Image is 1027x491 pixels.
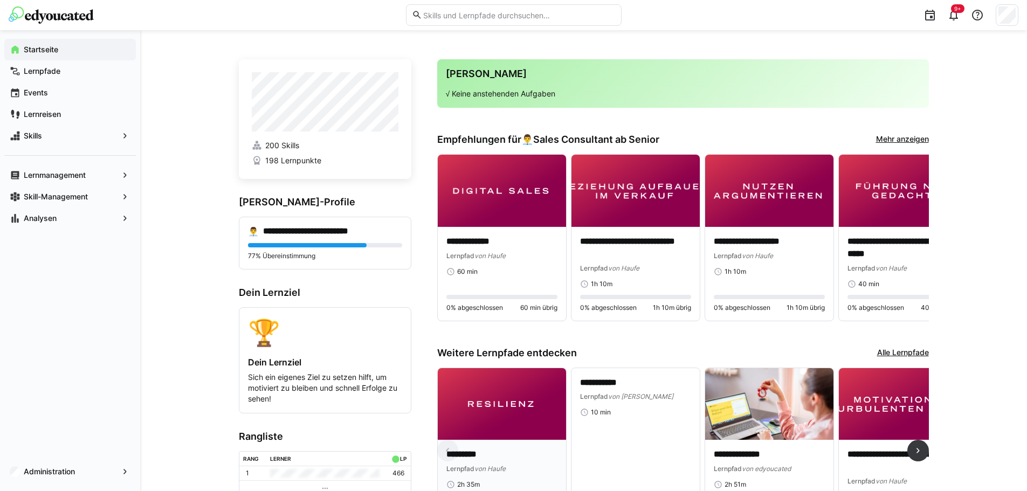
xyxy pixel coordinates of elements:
[714,252,742,260] span: Lernpfad
[252,140,398,151] a: 200 Skills
[839,368,967,440] img: image
[246,469,249,478] p: 1
[265,155,321,166] span: 198 Lernpunkte
[437,347,577,359] h3: Weitere Lernpfade entdecken
[446,88,920,99] p: √ Keine anstehenden Aufgaben
[705,368,833,440] img: image
[876,134,929,146] a: Mehr anzeigen
[714,303,770,312] span: 0% abgeschlossen
[653,303,691,312] span: 1h 10m übrig
[580,264,608,272] span: Lernpfad
[847,303,904,312] span: 0% abgeschlossen
[591,280,612,288] span: 1h 10m
[438,155,566,227] img: image
[457,267,478,276] span: 60 min
[437,134,659,146] h3: Empfehlungen für
[847,264,876,272] span: Lernpfad
[457,480,480,489] span: 2h 35m
[422,10,615,20] input: Skills und Lernpfade durchsuchen…
[243,455,259,462] div: Rang
[248,226,259,237] div: 👨‍💼
[239,287,411,299] h3: Dein Lernziel
[520,303,557,312] span: 60 min übrig
[714,465,742,473] span: Lernpfad
[725,480,746,489] span: 2h 51m
[608,392,673,400] span: von [PERSON_NAME]
[265,140,299,151] span: 200 Skills
[839,155,967,227] img: image
[954,5,961,12] span: 9+
[248,357,402,368] h4: Dein Lernziel
[446,303,503,312] span: 0% abgeschlossen
[742,465,791,473] span: von edyoucated
[876,264,907,272] span: von Haufe
[742,252,773,260] span: von Haufe
[239,196,411,208] h3: [PERSON_NAME]-Profile
[591,408,611,417] span: 10 min
[474,465,506,473] span: von Haufe
[858,280,879,288] span: 40 min
[608,264,639,272] span: von Haufe
[876,477,907,485] span: von Haufe
[248,372,402,404] p: Sich ein eigenes Ziel zu setzen hilft, um motiviert zu bleiben und schnell Erfolge zu sehen!
[787,303,825,312] span: 1h 10m übrig
[921,303,959,312] span: 40 min übrig
[248,316,402,348] div: 🏆
[847,477,876,485] span: Lernpfad
[580,392,608,400] span: Lernpfad
[705,155,833,227] img: image
[877,347,929,359] a: Alle Lernpfade
[580,303,637,312] span: 0% abgeschlossen
[446,68,920,80] h3: [PERSON_NAME]
[446,252,474,260] span: Lernpfad
[725,267,746,276] span: 1h 10m
[474,252,506,260] span: von Haufe
[239,431,411,442] h3: Rangliste
[446,465,474,473] span: Lernpfad
[438,368,566,440] img: image
[571,155,700,227] img: image
[400,455,406,462] div: LP
[270,455,291,462] div: Lerner
[248,252,402,260] p: 77% Übereinstimmung
[392,469,404,478] p: 466
[521,134,659,146] div: 👨‍💼
[533,134,659,146] span: Sales Consultant ab Senior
